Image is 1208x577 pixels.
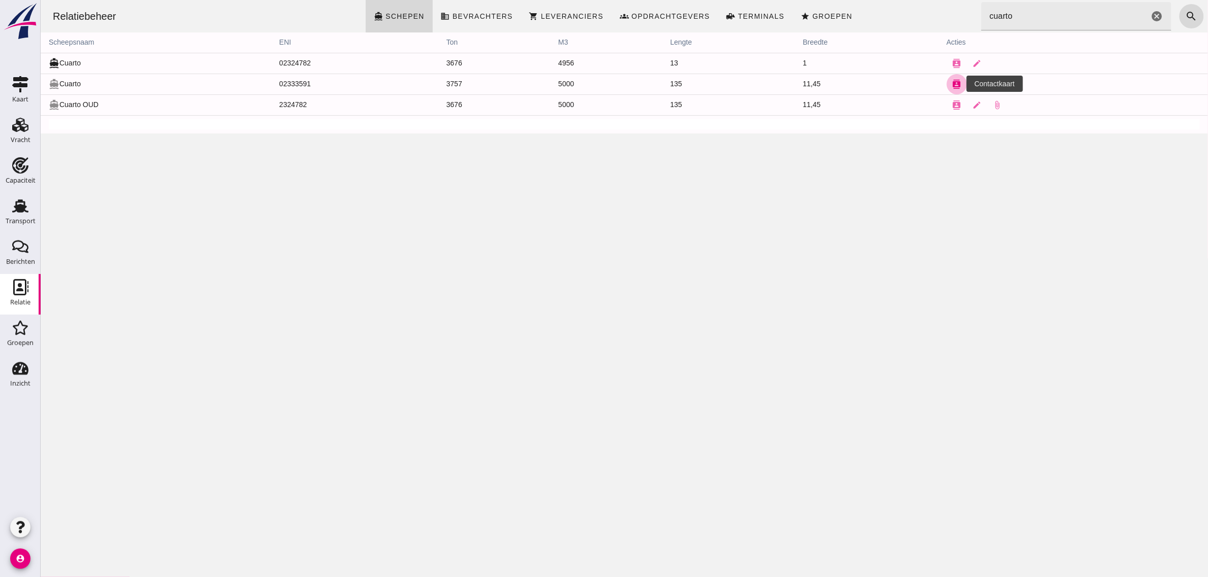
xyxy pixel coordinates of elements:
i: directions_boat [8,58,19,69]
i: attach_file [952,100,962,110]
td: 02324782 [231,53,398,74]
i: edit [932,100,941,110]
th: acties [898,32,1167,53]
td: 02333591 [231,74,398,94]
td: 11,45 [754,74,898,94]
i: edit [932,59,941,68]
th: breedte [754,32,898,53]
div: Capaciteit [6,177,36,184]
td: 5000 [510,94,621,115]
i: Wis Zoeken... [1110,10,1123,22]
div: Inzicht [10,380,30,387]
span: Bevrachters [411,12,472,20]
i: search [1145,10,1157,22]
td: 2324782 [231,94,398,115]
span: Terminals [697,12,744,20]
i: attach_file [952,80,962,89]
td: 11,45 [754,94,898,115]
div: Relatiebeheer [4,9,84,23]
i: directions_boat [8,79,19,89]
th: ENI [231,32,398,53]
i: contacts [912,100,921,110]
th: ton [398,32,510,53]
div: Relatie [10,299,30,306]
div: Berichten [6,258,35,265]
td: 13 [622,53,754,74]
div: Kaart [12,96,28,103]
span: Groepen [771,12,812,20]
td: 135 [622,74,754,94]
i: directions_boat [333,12,342,21]
span: Schepen [344,12,384,20]
td: 3676 [398,53,510,74]
span: Opdrachtgevers [590,12,670,20]
td: 3676 [398,94,510,115]
th: lengte [622,32,754,53]
td: 5000 [510,74,621,94]
i: shopping_cart [489,12,498,21]
i: edit [932,80,941,89]
i: business [400,12,409,21]
td: 3757 [398,74,510,94]
img: logo-small.a267ee39.svg [2,3,39,40]
i: front_loader [686,12,695,21]
span: Leveranciers [500,12,563,20]
i: contacts [912,80,921,89]
td: 1 [754,53,898,74]
div: Vracht [11,137,30,143]
i: directions_boat [8,99,19,110]
i: star [760,12,769,21]
td: 135 [622,94,754,115]
th: m3 [510,32,621,53]
div: Transport [6,218,36,224]
td: 4956 [510,53,621,74]
i: groups [579,12,588,21]
i: contacts [912,59,921,68]
i: account_circle [10,549,30,569]
div: Groepen [7,340,34,346]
